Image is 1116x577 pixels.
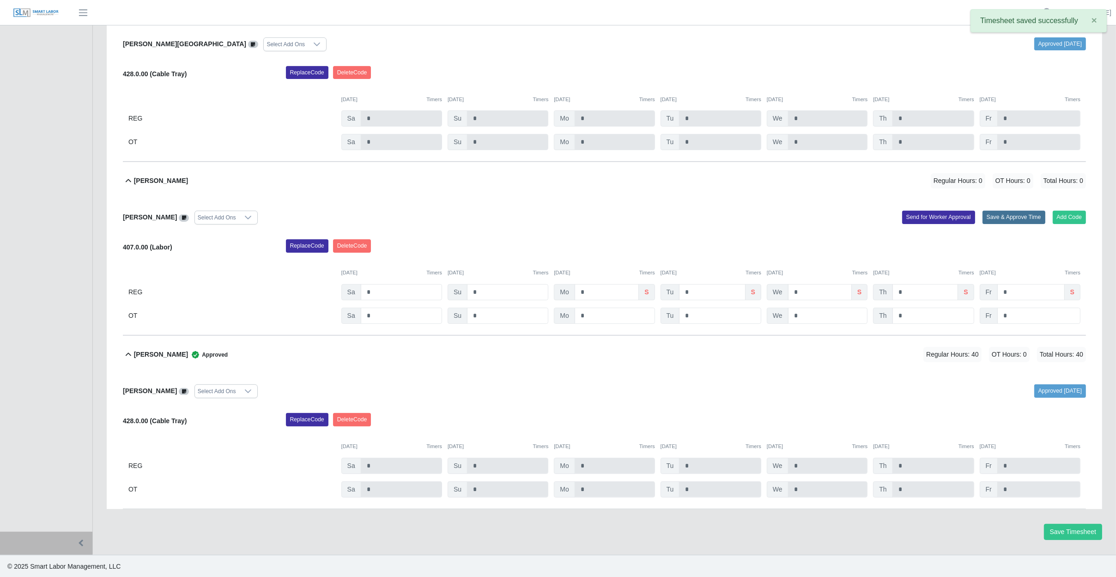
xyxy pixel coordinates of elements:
[661,269,761,277] div: [DATE]
[767,458,788,474] span: We
[639,269,655,277] button: Timers
[964,287,968,297] b: s
[923,347,982,362] span: Regular Hours: 40
[661,308,680,324] span: Tu
[179,213,189,221] a: View/Edit Notes
[873,443,974,450] div: [DATE]
[533,96,549,103] button: Timers
[746,269,761,277] button: Timers
[1065,96,1080,103] button: Timers
[661,110,680,127] span: Tu
[341,96,442,103] div: [DATE]
[554,443,655,450] div: [DATE]
[970,9,1107,32] div: Timesheet saved successfully
[644,287,649,297] b: s
[980,443,1080,450] div: [DATE]
[123,162,1086,200] button: [PERSON_NAME] Regular Hours: 0 OT Hours: 0 Total Hours: 0
[554,481,575,498] span: Mo
[873,134,892,150] span: Th
[448,481,467,498] span: Su
[341,443,442,450] div: [DATE]
[980,308,998,324] span: Fr
[980,96,1080,103] div: [DATE]
[1044,524,1102,540] button: Save Timesheet
[286,66,328,79] button: ReplaceCode
[873,96,974,103] div: [DATE]
[448,269,548,277] div: [DATE]
[746,96,761,103] button: Timers
[554,269,655,277] div: [DATE]
[448,96,548,103] div: [DATE]
[993,173,1033,188] span: OT Hours: 0
[661,284,680,300] span: Tu
[195,385,239,398] div: Select Add Ons
[341,308,361,324] span: Sa
[931,173,985,188] span: Regular Hours: 0
[533,443,549,450] button: Timers
[958,269,974,277] button: Timers
[188,350,228,359] span: Approved
[128,134,336,150] div: OT
[128,481,336,498] div: OT
[448,134,467,150] span: Su
[341,284,361,300] span: Sa
[448,308,467,324] span: Su
[983,211,1045,224] button: Save & Approve Time
[286,413,328,426] button: ReplaceCode
[989,347,1030,362] span: OT Hours: 0
[661,443,761,450] div: [DATE]
[661,458,680,474] span: Tu
[873,481,892,498] span: Th
[341,110,361,127] span: Sa
[661,481,680,498] span: Tu
[128,458,336,474] div: REG
[554,458,575,474] span: Mo
[1034,37,1086,50] a: Approved [DATE]
[958,443,974,450] button: Timers
[554,308,575,324] span: Mo
[1037,347,1086,362] span: Total Hours: 40
[873,308,892,324] span: Th
[128,284,336,300] div: REG
[639,96,655,103] button: Timers
[873,269,974,277] div: [DATE]
[134,176,188,186] b: [PERSON_NAME]
[767,481,788,498] span: We
[286,239,328,252] button: ReplaceCode
[264,38,308,51] div: Select Add Ons
[554,284,575,300] span: Mo
[341,458,361,474] span: Sa
[980,458,998,474] span: Fr
[448,284,467,300] span: Su
[873,458,892,474] span: Th
[746,443,761,450] button: Timers
[195,211,239,224] div: Select Add Ons
[341,269,442,277] div: [DATE]
[980,284,998,300] span: Fr
[123,40,246,48] b: [PERSON_NAME][GEOGRAPHIC_DATA]
[958,96,974,103] button: Timers
[873,110,892,127] span: Th
[7,563,121,570] span: © 2025 Smart Labor Management, LLC
[128,110,336,127] div: REG
[426,96,442,103] button: Timers
[852,96,868,103] button: Timers
[123,387,177,395] b: [PERSON_NAME]
[554,134,575,150] span: Mo
[873,284,892,300] span: Th
[13,8,59,18] img: SLM Logo
[767,284,788,300] span: We
[426,443,442,450] button: Timers
[333,239,371,252] button: DeleteCode
[902,211,975,224] button: Send for Worker Approval
[426,269,442,277] button: Timers
[852,269,868,277] button: Timers
[980,269,1080,277] div: [DATE]
[448,458,467,474] span: Su
[1065,443,1080,450] button: Timers
[767,110,788,127] span: We
[554,110,575,127] span: Mo
[1041,173,1086,188] span: Total Hours: 0
[134,350,188,359] b: [PERSON_NAME]
[852,443,868,450] button: Timers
